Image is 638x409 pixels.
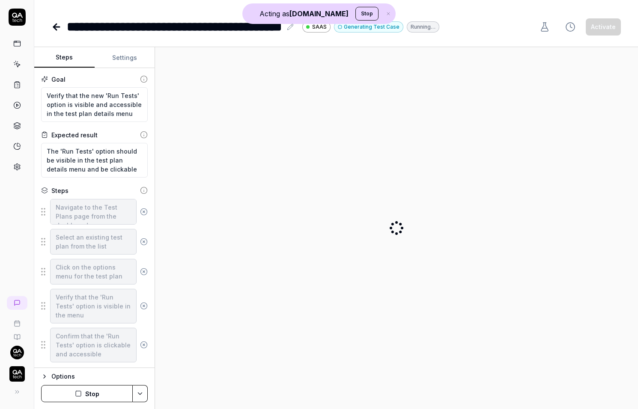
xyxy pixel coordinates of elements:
img: QA Tech Logo [9,366,25,382]
button: Steps [34,47,95,68]
div: Suggestions [41,228,148,255]
button: Remove step [137,297,151,314]
div: Suggestions [41,199,148,225]
a: Documentation [3,327,30,341]
button: Remove step [137,336,151,353]
button: Remove step [137,263,151,280]
div: Goal [51,75,66,84]
div: Suggestions [41,288,148,324]
button: QA Tech Logo [3,359,30,383]
button: Activate [586,18,621,36]
button: Settings [95,47,155,68]
img: 7ccf6c19-61ad-4a6c-8811-018b02a1b829.jpg [10,346,24,359]
a: Book a call with us [3,313,30,327]
button: View version history [560,18,581,36]
button: Stop [41,385,133,402]
button: Remove step [137,233,151,250]
div: Expected result [51,130,98,139]
button: Options [41,371,148,382]
div: Options [51,371,148,382]
a: SAAS [302,21,331,33]
button: Generating Test Case [334,21,403,33]
div: Running… [407,21,439,33]
div: Suggestions [41,327,148,363]
a: New conversation [7,296,27,310]
button: Remove step [137,203,151,220]
span: SAAS [312,23,327,31]
div: Steps [51,186,69,195]
div: Suggestions [41,258,148,285]
button: Stop [355,7,379,21]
